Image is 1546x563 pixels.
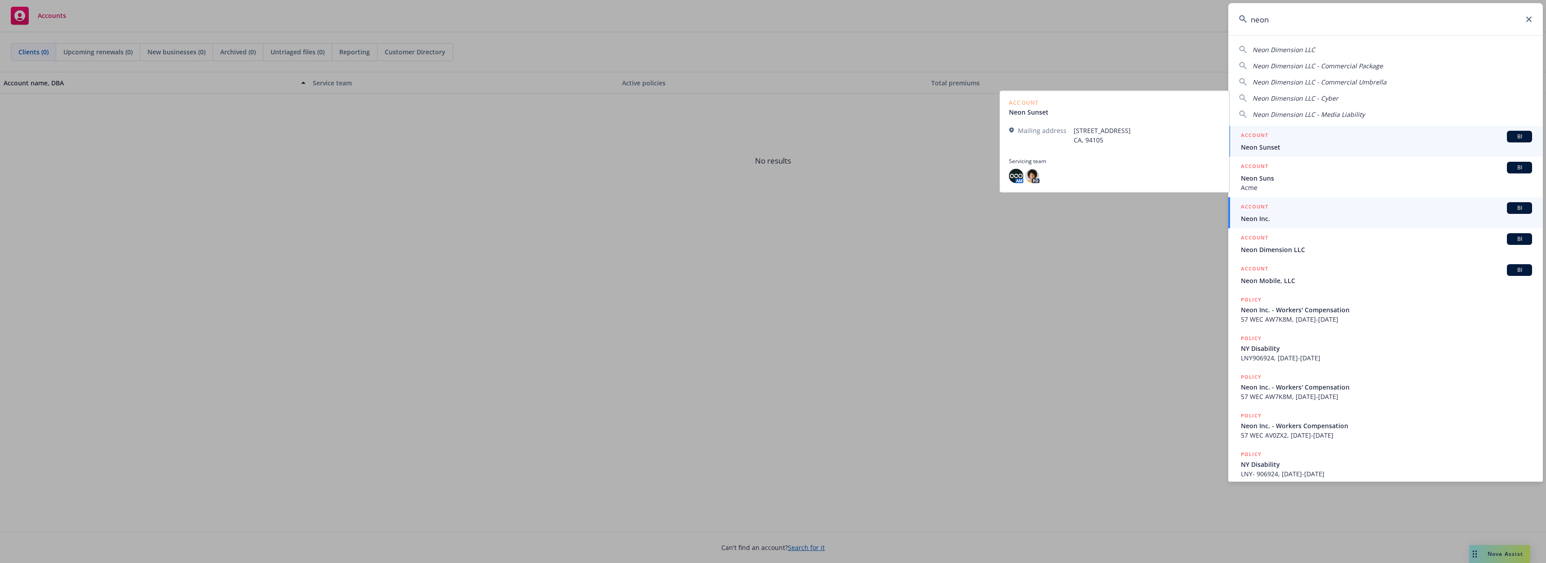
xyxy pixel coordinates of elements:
[1241,183,1532,192] span: Acme
[1228,259,1543,290] a: ACCOUNTBINeon Mobile, LLC
[1241,353,1532,363] span: LNY906924, [DATE]-[DATE]
[1228,157,1543,197] a: ACCOUNTBINeon SunsAcme
[1241,233,1268,244] h5: ACCOUNT
[1228,228,1543,259] a: ACCOUNTBINeon Dimension LLC
[1228,406,1543,445] a: POLICYNeon Inc. - Workers Compensation57 WEC AV0ZX2, [DATE]-[DATE]
[1241,305,1532,315] span: Neon Inc. - Workers' Compensation
[1510,133,1528,141] span: BI
[1228,197,1543,228] a: ACCOUNTBINeon Inc.
[1253,94,1338,102] span: Neon Dimension LLC - Cyber
[1241,460,1532,469] span: NY Disability
[1241,162,1268,173] h5: ACCOUNT
[1241,214,1532,223] span: Neon Inc.
[1253,62,1383,70] span: Neon Dimension LLC - Commercial Package
[1241,411,1262,420] h5: POLICY
[1228,445,1543,483] a: POLICYNY DisabilityLNY- 906924, [DATE]-[DATE]
[1241,421,1532,430] span: Neon Inc. - Workers Compensation
[1253,110,1365,119] span: Neon Dimension LLC - Media Liability
[1228,368,1543,406] a: POLICYNeon Inc. - Workers' Compensation57 WEC AW7K8M, [DATE]-[DATE]
[1241,469,1532,479] span: LNY- 906924, [DATE]-[DATE]
[1241,245,1532,254] span: Neon Dimension LLC
[1228,126,1543,157] a: ACCOUNTBINeon Sunset
[1241,264,1268,275] h5: ACCOUNT
[1241,372,1262,381] h5: POLICY
[1510,266,1528,274] span: BI
[1241,131,1268,142] h5: ACCOUNT
[1241,430,1532,440] span: 57 WEC AV0ZX2, [DATE]-[DATE]
[1241,295,1262,304] h5: POLICY
[1241,392,1532,401] span: 57 WEC AW7K8M, [DATE]-[DATE]
[1510,164,1528,172] span: BI
[1241,276,1532,285] span: Neon Mobile, LLC
[1241,315,1532,324] span: 57 WEC AW7K8M, [DATE]-[DATE]
[1253,78,1386,86] span: Neon Dimension LLC - Commercial Umbrella
[1241,450,1262,459] h5: POLICY
[1253,45,1315,54] span: Neon Dimension LLC
[1241,334,1262,343] h5: POLICY
[1241,344,1532,353] span: NY Disability
[1241,202,1268,213] h5: ACCOUNT
[1228,3,1543,35] input: Search...
[1228,329,1543,368] a: POLICYNY DisabilityLNY906924, [DATE]-[DATE]
[1510,204,1528,212] span: BI
[1241,142,1532,152] span: Neon Sunset
[1241,173,1532,183] span: Neon Suns
[1241,382,1532,392] span: Neon Inc. - Workers' Compensation
[1228,290,1543,329] a: POLICYNeon Inc. - Workers' Compensation57 WEC AW7K8M, [DATE]-[DATE]
[1510,235,1528,243] span: BI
